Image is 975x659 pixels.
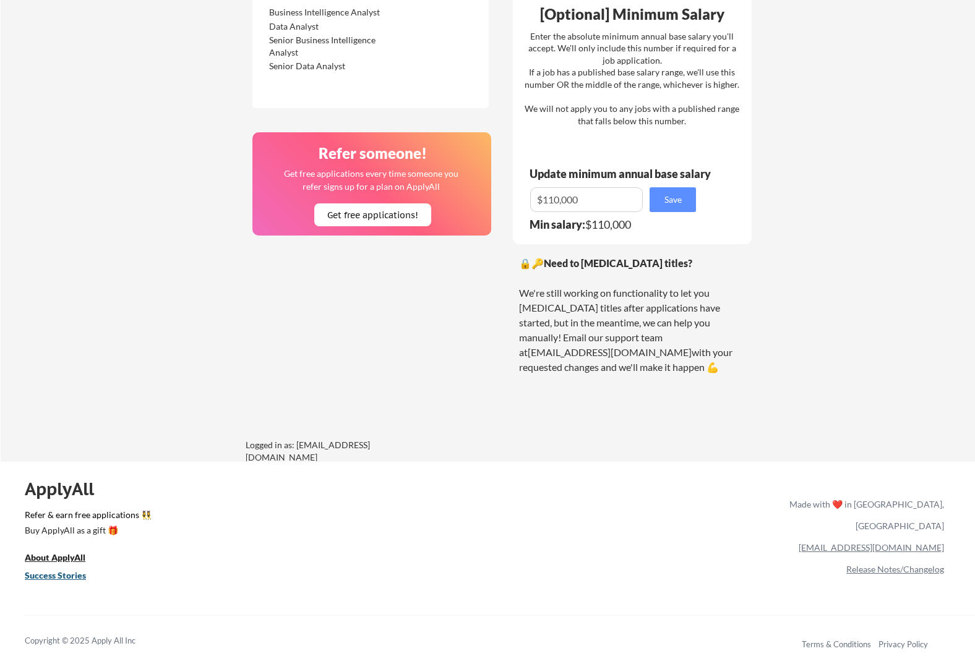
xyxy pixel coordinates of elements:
a: [EMAIL_ADDRESS][DOMAIN_NAME] [799,542,944,553]
a: About ApplyAll [25,551,103,566]
div: Senior Business Intelligence Analyst [269,34,400,58]
a: Buy ApplyAll as a gift 🎁 [25,524,148,539]
input: E.g. $100,000 [530,187,643,212]
div: Refer someone! [257,146,487,161]
div: Made with ❤️ in [GEOGRAPHIC_DATA], [GEOGRAPHIC_DATA] [784,493,944,537]
a: Privacy Policy [878,639,928,649]
a: Terms & Conditions [802,639,871,649]
div: Business Intelligence Analyst [269,6,400,19]
div: Logged in as: [EMAIL_ADDRESS][DOMAIN_NAME] [246,439,431,463]
button: Save [650,187,696,212]
strong: Need to [MEDICAL_DATA] titles? [544,257,692,269]
div: Enter the absolute minimum annual base salary you'll accept. We'll only include this number if re... [525,30,739,127]
div: Data Analyst [269,20,400,33]
u: About ApplyAll [25,552,85,563]
a: Success Stories [25,569,103,584]
a: Refer & earn free applications 👯‍♀️ [25,511,531,524]
div: [Optional] Minimum Salary [517,7,747,22]
div: Update minimum annual base salary [530,168,715,179]
div: Copyright © 2025 Apply All Inc [25,635,167,647]
strong: Min salary: [530,218,585,231]
div: 🔒🔑 We're still working on functionality to let you [MEDICAL_DATA] titles after applications have ... [519,256,745,375]
u: Success Stories [25,570,86,580]
a: [EMAIL_ADDRESS][DOMAIN_NAME] [528,346,692,358]
button: Get free applications! [314,203,431,226]
div: ApplyAll [25,478,108,500]
div: Get free applications every time someone you refer signs up for a plan on ApplyAll [283,167,459,193]
div: Senior Data Analyst [269,60,400,72]
div: Buy ApplyAll as a gift 🎁 [25,526,148,535]
a: Release Notes/Changelog [846,564,944,574]
div: $110,000 [530,219,704,230]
